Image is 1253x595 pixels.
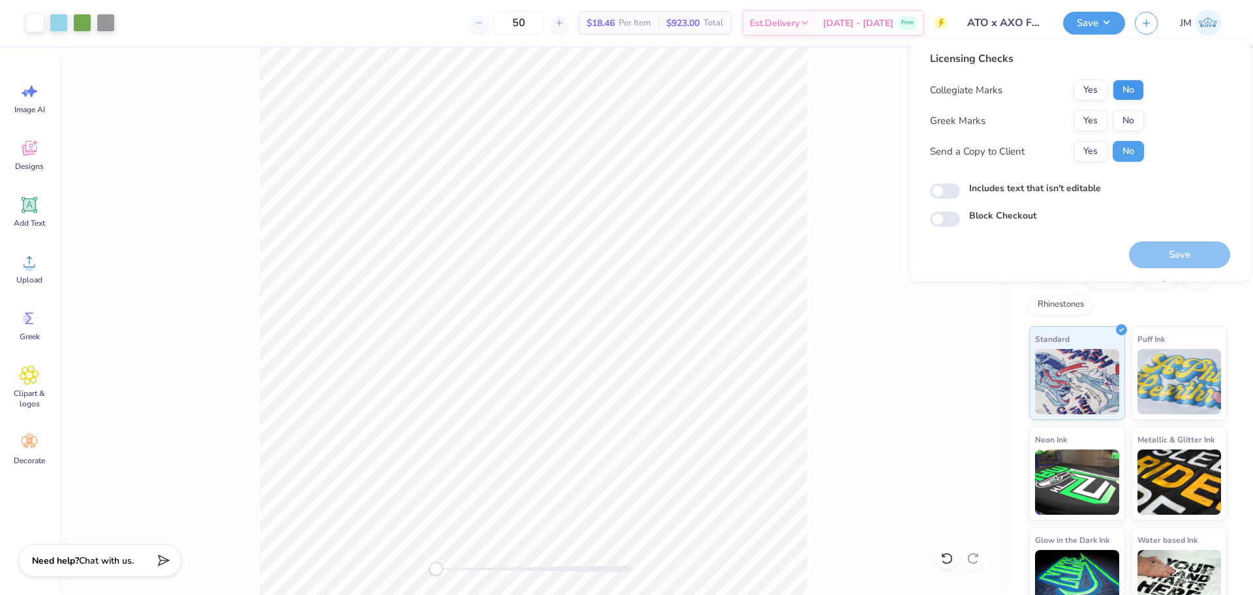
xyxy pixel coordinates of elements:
span: [DATE] - [DATE] [823,16,893,30]
span: Add Text [14,218,45,228]
input: Untitled Design [957,10,1053,36]
span: Est. Delivery [750,16,799,30]
button: Save [1063,12,1125,35]
div: Greek Marks [930,114,985,129]
label: Block Checkout [969,209,1036,222]
img: Neon Ink [1035,450,1119,515]
span: Clipart & logos [8,388,51,409]
span: Standard [1035,332,1070,346]
button: No [1113,110,1144,131]
button: Yes [1074,80,1107,100]
span: Metallic & Glitter Ink [1137,433,1214,446]
input: – – [493,11,544,35]
div: Licensing Checks [930,51,1144,67]
a: JM [1174,10,1227,36]
div: Rhinestones [1029,295,1092,314]
span: Glow in the Dark Ink [1035,533,1109,547]
span: Image AI [14,104,45,115]
img: John Michael Binayas [1195,10,1221,36]
img: Puff Ink [1137,349,1222,414]
span: Neon Ink [1035,433,1067,446]
span: Upload [16,275,42,285]
div: Accessibility label [429,562,442,575]
span: Total [704,16,723,30]
div: Send a Copy to Client [930,144,1025,159]
span: Decorate [14,455,45,466]
img: Metallic & Glitter Ink [1137,450,1222,515]
span: Puff Ink [1137,332,1165,346]
span: Per Item [619,16,651,30]
span: Chat with us. [79,555,134,567]
label: Includes text that isn't editable [969,181,1101,195]
span: $18.46 [587,16,615,30]
button: Yes [1074,110,1107,131]
span: $923.00 [666,16,700,30]
div: Collegiate Marks [930,83,1002,98]
span: Free [901,18,914,27]
img: Standard [1035,349,1119,414]
span: JM [1180,16,1192,31]
span: Water based Ink [1137,533,1198,547]
span: Greek [20,331,40,342]
button: No [1113,141,1144,162]
strong: Need help? [32,555,79,567]
span: Designs [15,161,44,172]
button: No [1113,80,1144,100]
button: Yes [1074,141,1107,162]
